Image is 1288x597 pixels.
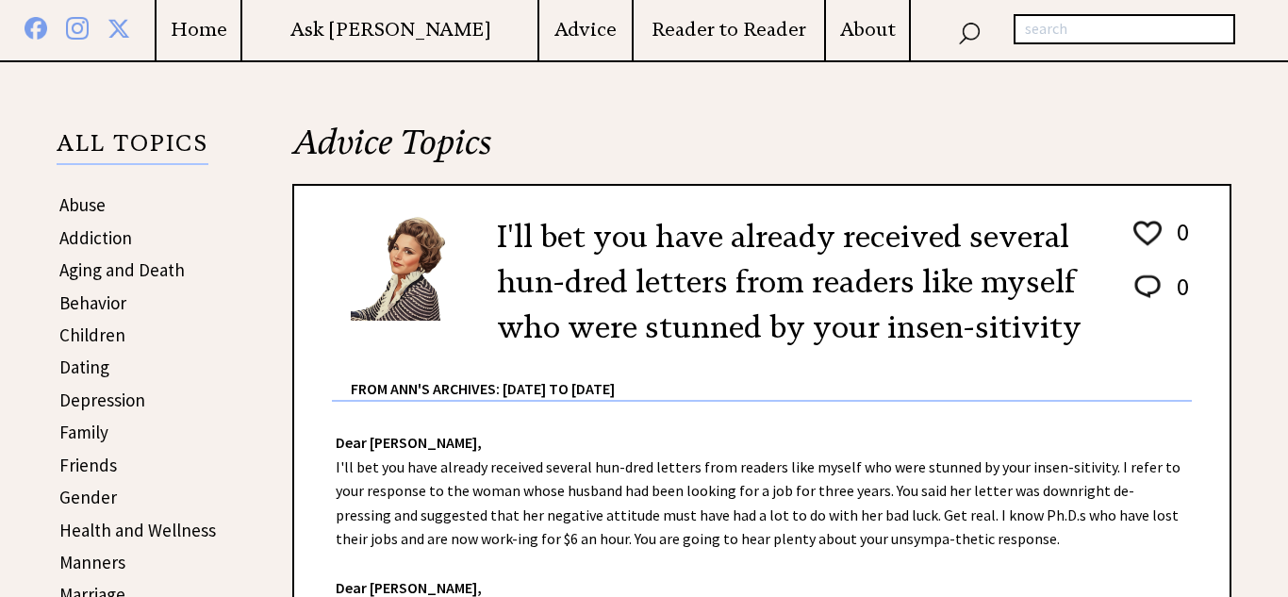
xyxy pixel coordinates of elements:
[958,18,981,45] img: search_nav.png
[59,421,108,443] a: Family
[66,13,89,40] img: instagram%20blue.png
[1131,217,1164,250] img: heart_outline%201.png
[57,133,208,165] p: ALL TOPICS
[336,578,482,597] strong: Dear [PERSON_NAME],
[1014,14,1235,44] input: search
[1167,216,1190,269] td: 0
[634,18,825,41] a: Reader to Reader
[351,350,1192,400] div: From Ann's Archives: [DATE] to [DATE]
[59,519,216,541] a: Health and Wellness
[59,291,126,314] a: Behavior
[157,18,240,41] a: Home
[242,18,537,41] a: Ask [PERSON_NAME]
[1131,272,1164,302] img: message_round%202.png
[59,193,106,216] a: Abuse
[59,389,145,411] a: Depression
[826,18,909,41] a: About
[107,14,130,40] img: x%20blue.png
[336,433,482,452] strong: Dear [PERSON_NAME],
[59,258,185,281] a: Aging and Death
[59,551,125,573] a: Manners
[539,18,632,41] a: Advice
[59,323,125,346] a: Children
[59,486,117,508] a: Gender
[59,226,132,249] a: Addiction
[497,214,1102,350] h2: I'll bet you have already received several hun-dred letters from readers like myself who were stu...
[1167,271,1190,321] td: 0
[292,120,1231,184] h2: Advice Topics
[351,214,469,321] img: Ann6%20v2%20small.png
[59,356,109,378] a: Dating
[25,13,47,40] img: facebook%20blue.png
[59,454,117,476] a: Friends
